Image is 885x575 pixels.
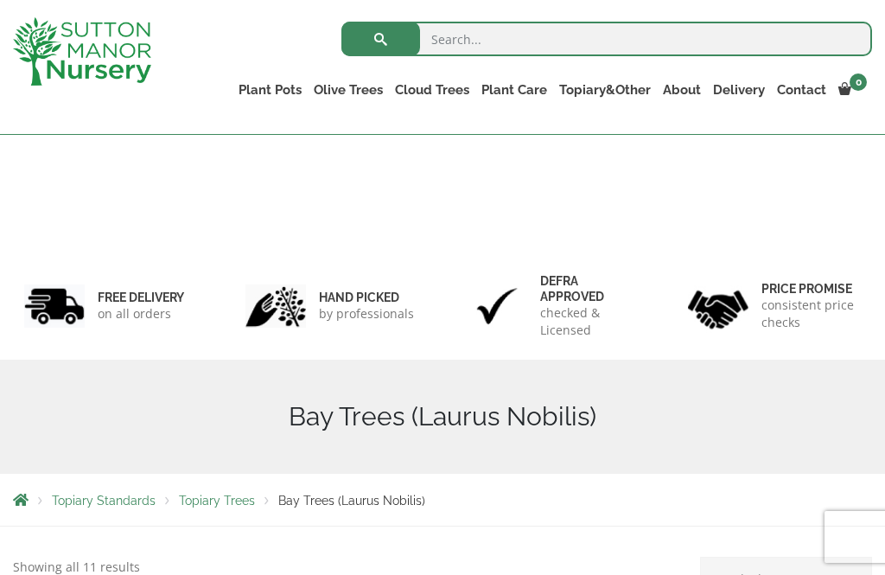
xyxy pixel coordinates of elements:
[850,73,867,91] span: 0
[13,17,151,86] img: logo
[341,22,872,56] input: Search...
[308,78,389,102] a: Olive Trees
[707,78,771,102] a: Delivery
[232,78,308,102] a: Plant Pots
[319,290,414,305] h6: hand picked
[24,284,85,329] img: 1.jpg
[761,297,861,331] p: consistent price checks
[13,401,872,432] h1: Bay Trees (Laurus Nobilis)
[475,78,553,102] a: Plant Care
[688,279,748,332] img: 4.jpg
[278,494,425,508] span: Bay Trees (Laurus Nobilis)
[319,305,414,323] p: by professionals
[245,284,306,329] img: 2.jpg
[540,273,640,304] h6: Defra approved
[52,494,156,508] a: Topiary Standards
[832,78,872,102] a: 0
[657,78,707,102] a: About
[761,281,861,297] h6: Price promise
[771,78,832,102] a: Contact
[98,290,184,305] h6: FREE DELIVERY
[540,304,640,339] p: checked & Licensed
[553,78,657,102] a: Topiary&Other
[467,284,527,329] img: 3.jpg
[13,493,872,507] nav: Breadcrumbs
[179,494,255,508] a: Topiary Trees
[98,305,184,323] p: on all orders
[389,78,475,102] a: Cloud Trees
